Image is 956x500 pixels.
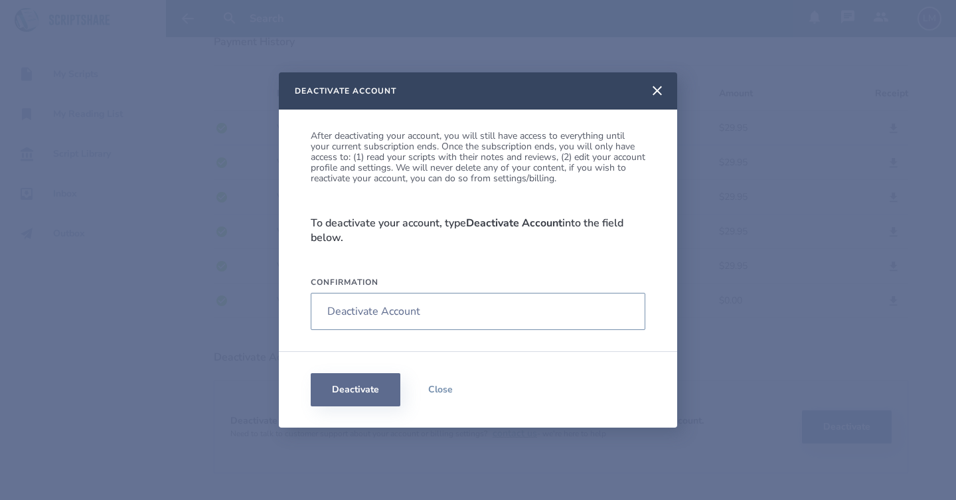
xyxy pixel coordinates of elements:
p: To deactivate your account, type into the field below. [311,216,645,245]
button: Close [400,373,480,406]
p: After deactivating your account, you will still have access to everything until your current subs... [311,131,645,184]
label: Confirmation [311,277,645,288]
h2: Deactivate Account [295,86,396,96]
button: Deactivate [311,373,400,406]
strong: Deactivate Account [466,216,562,230]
